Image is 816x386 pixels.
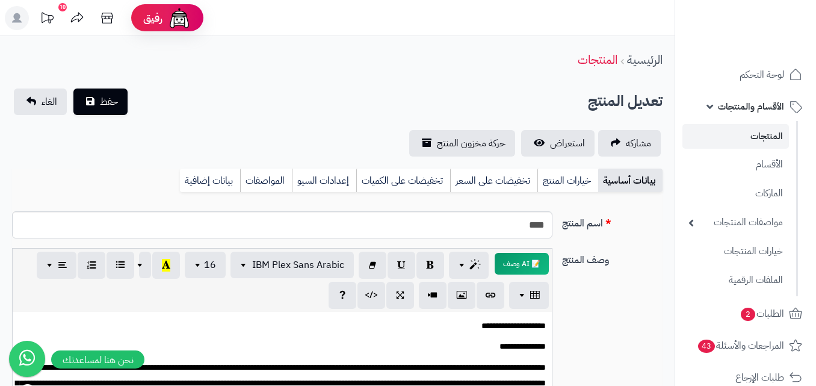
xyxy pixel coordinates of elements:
a: بيانات إضافية [180,169,240,193]
span: IBM Plex Sans Arabic [252,258,344,272]
label: وصف المنتج [557,248,667,267]
a: الرئيسية [627,51,663,69]
a: استعراض [521,130,595,157]
button: 📝 AI وصف [495,253,549,275]
a: المنتجات [682,124,789,149]
label: اسم المنتج [557,211,667,231]
span: مشاركه [626,136,651,151]
a: بيانات أساسية [598,169,663,193]
span: المراجعات والأسئلة [697,337,784,354]
span: طلبات الإرجاع [735,369,784,386]
a: تخفيضات على الكميات [356,169,450,193]
span: الغاء [42,95,57,109]
a: إعدادات السيو [292,169,356,193]
a: الطلبات2 [682,299,809,328]
span: حركة مخزون المنتج [437,136,505,151]
a: خيارات المنتج [537,169,598,193]
span: 2 [741,308,755,321]
span: لوحة التحكم [740,66,784,83]
a: خيارات المنتجات [682,238,789,264]
span: رفيق [143,11,162,25]
a: لوحة التحكم [682,60,809,89]
a: المراجعات والأسئلة43 [682,331,809,360]
span: 43 [698,340,715,353]
span: الطلبات [740,305,784,322]
span: حفظ [100,95,118,109]
a: مواصفات المنتجات [682,210,789,235]
h2: تعديل المنتج [588,89,663,114]
a: الملفات الرقمية [682,267,789,293]
button: حفظ [73,89,128,115]
a: مشاركه [598,130,661,157]
span: 16 [204,258,216,272]
span: الأقسام والمنتجات [718,98,784,115]
a: المنتجات [578,51,617,69]
div: 10 [58,3,67,11]
span: استعراض [550,136,585,151]
a: الغاء [14,89,67,115]
a: المواصفات [240,169,292,193]
a: الأقسام [682,152,789,178]
img: ai-face.png [167,6,191,30]
button: 16 [185,252,226,278]
img: logo-2.png [734,32,805,57]
button: IBM Plex Sans Arabic [230,252,354,278]
a: تحديثات المنصة [32,6,62,33]
a: حركة مخزون المنتج [409,130,515,157]
a: الماركات [682,181,789,207]
a: تخفيضات على السعر [450,169,537,193]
